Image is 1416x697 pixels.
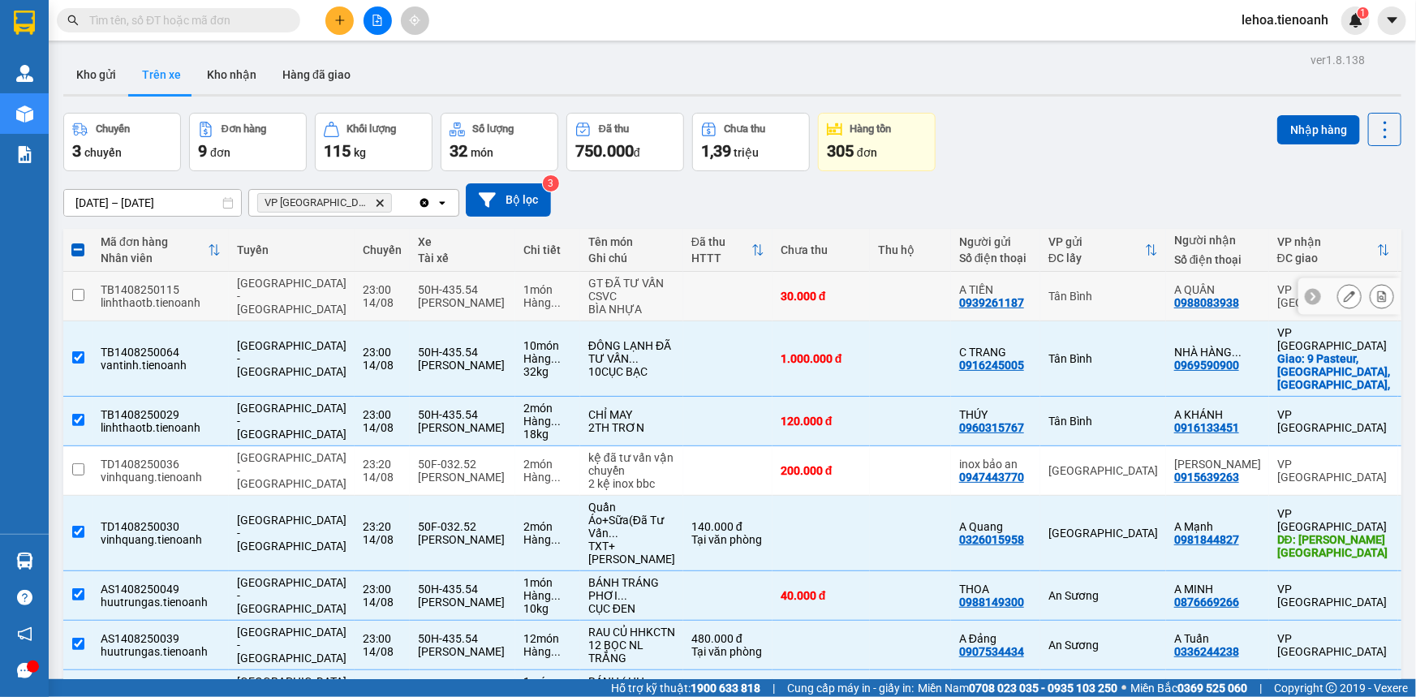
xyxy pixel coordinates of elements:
[523,428,572,441] div: 18 kg
[101,235,208,248] div: Mã đơn hàng
[363,583,402,596] div: 23:00
[781,415,862,428] div: 120.000 đ
[1177,682,1247,695] strong: 0369 525 060
[588,421,675,434] div: 2TH TRƠN
[363,243,402,256] div: Chuyến
[701,141,731,161] span: 1,39
[1229,10,1341,30] span: lehoa.tienoanh
[101,408,221,421] div: TB1408250029
[959,632,1032,645] div: A Đảng
[409,15,420,26] span: aim
[959,235,1032,248] div: Người gửi
[364,6,392,35] button: file-add
[523,520,572,533] div: 2 món
[781,352,862,365] div: 1.000.000 đ
[523,352,572,365] div: Hàng thông thường
[1277,583,1390,609] div: VP [GEOGRAPHIC_DATA]
[17,626,32,642] span: notification
[418,196,431,209] svg: Clear all
[67,15,79,26] span: search
[523,402,572,415] div: 2 món
[818,113,936,171] button: Hàng tồn305đơn
[691,235,751,248] div: Đã thu
[1048,352,1158,365] div: Tân Bình
[363,533,402,546] div: 14/08
[96,123,130,135] div: Chuyến
[551,352,561,365] span: ...
[1277,533,1390,559] div: DĐ: Đèo Bảo Lộc
[588,277,675,303] div: GT ĐÃ TƯ VẤN CSVC
[1277,632,1390,658] div: VP [GEOGRAPHIC_DATA]
[787,679,914,697] span: Cung cấp máy in - giấy in:
[588,408,675,421] div: CHỈ MAY
[418,458,507,471] div: 50F-032.52
[395,195,397,211] input: Selected VP Đà Lạt.
[551,645,561,658] span: ...
[523,602,572,615] div: 10 kg
[523,339,572,352] div: 10 món
[237,277,346,316] span: [GEOGRAPHIC_DATA] - [GEOGRAPHIC_DATA]
[959,421,1024,434] div: 0960315767
[523,533,572,546] div: Hàng thông thường
[918,679,1117,697] span: Miền Nam
[237,339,346,378] span: [GEOGRAPHIC_DATA] - [GEOGRAPHIC_DATA]
[629,352,639,365] span: ...
[523,576,572,589] div: 1 món
[691,520,764,533] div: 140.000 đ
[959,458,1032,471] div: inox bảo an
[1048,235,1145,248] div: VP gửi
[418,252,507,265] div: Tài xế
[265,196,368,209] span: VP Đà Lạt
[575,141,634,161] span: 750.000
[347,123,397,135] div: Khối lượng
[101,283,221,296] div: TB1408250115
[418,421,507,434] div: [PERSON_NAME]
[1277,115,1360,144] button: Nhập hàng
[959,533,1024,546] div: 0326015958
[64,190,241,216] input: Select a date range.
[588,626,675,639] div: RAU CỦ HHKCTN
[827,141,854,161] span: 305
[375,198,385,208] svg: Delete
[101,458,221,471] div: TD1408250036
[1337,284,1362,308] div: Sửa đơn hàng
[418,359,507,372] div: [PERSON_NAME]
[1277,458,1390,484] div: VP [GEOGRAPHIC_DATA]
[418,520,507,533] div: 50F-032.52
[1360,7,1366,19] span: 1
[543,175,559,191] sup: 3
[1174,632,1261,645] div: A Tuấn
[198,141,207,161] span: 9
[781,243,862,256] div: Chưa thu
[959,645,1024,658] div: 0907534434
[1174,458,1261,471] div: nguyễn xô
[523,365,572,378] div: 32 kg
[16,65,33,82] img: warehouse-icon
[611,679,760,697] span: Hỗ trợ kỹ thuật:
[237,514,346,553] span: [GEOGRAPHIC_DATA] - [GEOGRAPHIC_DATA]
[222,123,266,135] div: Đơn hàng
[1174,471,1239,484] div: 0915639263
[523,645,572,658] div: Hàng thông thường
[363,471,402,484] div: 14/08
[1174,283,1261,296] div: A QUÂN
[101,252,208,265] div: Nhân viên
[599,123,629,135] div: Đã thu
[959,596,1024,609] div: 0988149300
[72,141,81,161] span: 3
[441,113,558,171] button: Số lượng32món
[1269,229,1398,272] th: Toggle SortBy
[129,55,194,94] button: Trên xe
[588,602,675,615] div: CỤC ĐEN
[588,252,675,265] div: Ghi chú
[16,553,33,570] img: warehouse-icon
[101,471,221,484] div: vinhquang.tienoanh
[63,55,129,94] button: Kho gửi
[959,520,1032,533] div: A Quang
[466,183,551,217] button: Bộ lọc
[551,471,561,484] span: ...
[1048,252,1145,265] div: ĐC lấy
[237,576,346,615] span: [GEOGRAPHIC_DATA] - [GEOGRAPHIC_DATA]
[101,533,221,546] div: vinhquang.tienoanh
[1121,685,1126,691] span: ⚪️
